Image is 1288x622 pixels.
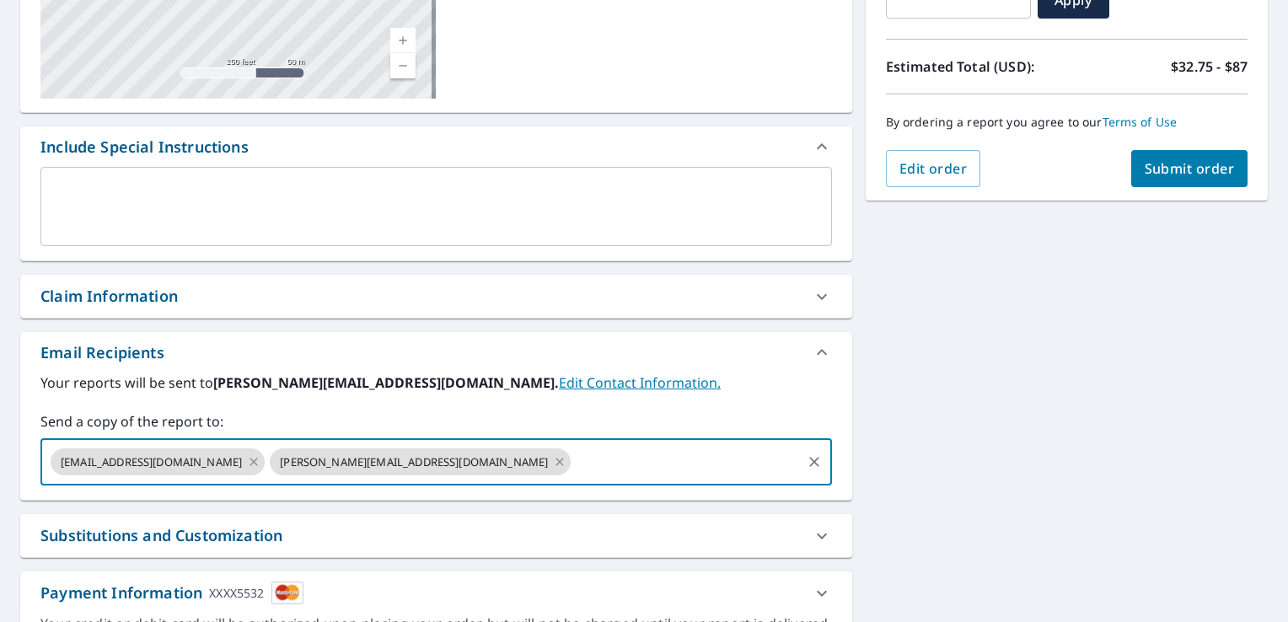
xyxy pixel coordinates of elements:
[390,53,416,78] a: Current Level 17, Zoom Out
[802,450,826,474] button: Clear
[40,136,249,158] div: Include Special Instructions
[899,159,968,178] span: Edit order
[1145,159,1235,178] span: Submit order
[40,341,164,364] div: Email Recipients
[20,514,852,557] div: Substitutions and Customization
[40,582,303,604] div: Payment Information
[270,448,571,475] div: [PERSON_NAME][EMAIL_ADDRESS][DOMAIN_NAME]
[270,454,558,470] span: [PERSON_NAME][EMAIL_ADDRESS][DOMAIN_NAME]
[271,582,303,604] img: cardImage
[1171,56,1248,77] p: $32.75 - $87
[213,373,559,392] b: [PERSON_NAME][EMAIL_ADDRESS][DOMAIN_NAME].
[559,373,721,392] a: EditContactInfo
[886,150,981,187] button: Edit order
[40,373,832,393] label: Your reports will be sent to
[20,571,852,614] div: Payment InformationXXXX5532cardImage
[20,332,852,373] div: Email Recipients
[51,448,265,475] div: [EMAIL_ADDRESS][DOMAIN_NAME]
[20,275,852,318] div: Claim Information
[1103,114,1178,130] a: Terms of Use
[40,411,832,432] label: Send a copy of the report to:
[20,126,852,167] div: Include Special Instructions
[209,582,264,604] div: XXXX5532
[390,28,416,53] a: Current Level 17, Zoom In
[40,285,178,308] div: Claim Information
[1131,150,1248,187] button: Submit order
[40,524,282,547] div: Substitutions and Customization
[51,454,252,470] span: [EMAIL_ADDRESS][DOMAIN_NAME]
[886,56,1067,77] p: Estimated Total (USD):
[886,115,1248,130] p: By ordering a report you agree to our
